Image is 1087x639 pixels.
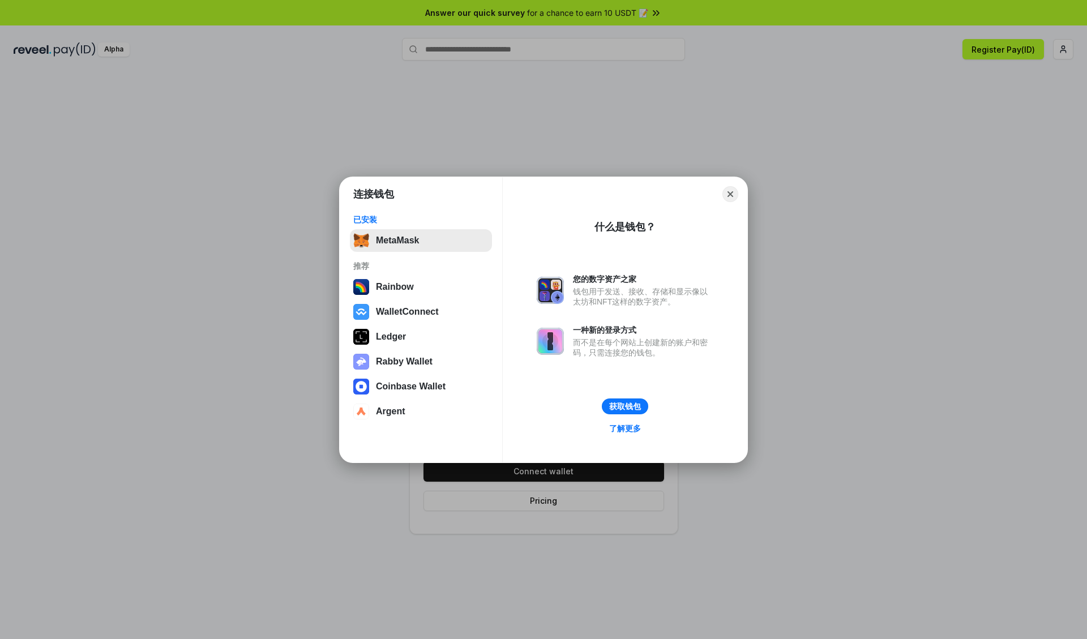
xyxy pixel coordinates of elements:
[353,329,369,345] img: svg+xml,%3Csvg%20xmlns%3D%22http%3A%2F%2Fwww.w3.org%2F2000%2Fsvg%22%20width%3D%2228%22%20height%3...
[573,337,713,358] div: 而不是在每个网站上创建新的账户和密码，只需连接您的钱包。
[353,404,369,419] img: svg+xml,%3Csvg%20width%3D%2228%22%20height%3D%2228%22%20viewBox%3D%220%200%2028%2028%22%20fill%3D...
[609,423,641,434] div: 了解更多
[376,332,406,342] div: Ledger
[353,187,394,201] h1: 连接钱包
[573,274,713,284] div: 您的数字资产之家
[376,235,419,246] div: MetaMask
[350,325,492,348] button: Ledger
[573,325,713,335] div: 一种新的登录方式
[537,277,564,304] img: svg+xml,%3Csvg%20xmlns%3D%22http%3A%2F%2Fwww.w3.org%2F2000%2Fsvg%22%20fill%3D%22none%22%20viewBox...
[602,421,648,436] a: 了解更多
[376,282,414,292] div: Rainbow
[350,229,492,252] button: MetaMask
[537,328,564,355] img: svg+xml,%3Csvg%20xmlns%3D%22http%3A%2F%2Fwww.w3.org%2F2000%2Fsvg%22%20fill%3D%22none%22%20viewBox...
[376,406,405,417] div: Argent
[353,215,489,225] div: 已安装
[602,398,648,414] button: 获取钱包
[350,350,492,373] button: Rabby Wallet
[609,401,641,411] div: 获取钱包
[376,307,439,317] div: WalletConnect
[350,400,492,423] button: Argent
[350,276,492,298] button: Rainbow
[376,381,446,392] div: Coinbase Wallet
[353,379,369,394] img: svg+xml,%3Csvg%20width%3D%2228%22%20height%3D%2228%22%20viewBox%3D%220%200%2028%2028%22%20fill%3D...
[573,286,713,307] div: 钱包用于发送、接收、存储和显示像以太坊和NFT这样的数字资产。
[353,279,369,295] img: svg+xml,%3Csvg%20width%3D%22120%22%20height%3D%22120%22%20viewBox%3D%220%200%20120%20120%22%20fil...
[722,186,738,202] button: Close
[376,357,433,367] div: Rabby Wallet
[353,261,489,271] div: 推荐
[353,304,369,320] img: svg+xml,%3Csvg%20width%3D%2228%22%20height%3D%2228%22%20viewBox%3D%220%200%2028%2028%22%20fill%3D...
[350,301,492,323] button: WalletConnect
[353,354,369,370] img: svg+xml,%3Csvg%20xmlns%3D%22http%3A%2F%2Fwww.w3.org%2F2000%2Fsvg%22%20fill%3D%22none%22%20viewBox...
[594,220,656,234] div: 什么是钱包？
[353,233,369,248] img: svg+xml,%3Csvg%20fill%3D%22none%22%20height%3D%2233%22%20viewBox%3D%220%200%2035%2033%22%20width%...
[350,375,492,398] button: Coinbase Wallet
